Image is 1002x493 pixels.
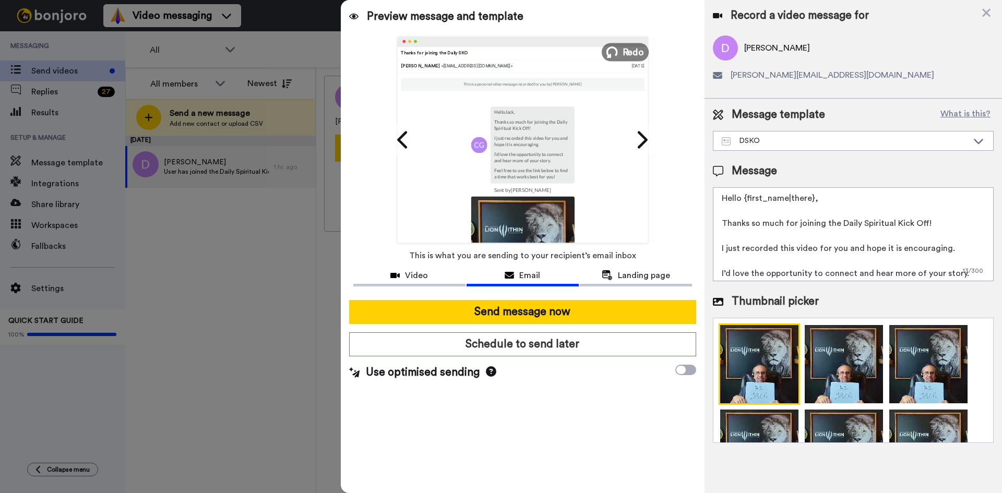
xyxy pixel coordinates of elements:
[349,300,696,324] button: Send message now
[722,136,968,146] div: DSKO
[631,63,644,69] div: [DATE]
[494,151,570,164] p: I’d love the opportunity to connect and hear more of your story.
[494,135,570,148] p: I just recorded this video for you and hope it is encouraging.
[409,244,636,267] span: This is what you are sending to your recipient’s email inbox
[494,109,570,115] p: Hello Jack ,
[732,107,825,123] span: Message template
[405,269,428,282] span: Video
[494,167,570,180] p: Feel free to use the link below to find a time that works best for you!
[519,269,540,282] span: Email
[722,137,731,146] img: Message-temps.svg
[888,323,969,405] img: 9k=
[719,323,800,405] img: 9k=
[471,196,574,299] img: 2Q==
[803,408,885,489] img: 9k=
[731,69,934,81] span: [PERSON_NAME][EMAIL_ADDRESS][DOMAIN_NAME]
[732,294,819,309] span: Thumbnail picker
[494,118,570,131] p: Thanks so much for joining the Daily Spiritual Kick Off!
[937,107,994,123] button: What is this?
[366,365,480,380] span: Use optimised sending
[719,408,800,489] img: 9k=
[888,408,969,489] img: 2Q==
[803,323,885,405] img: 9k=
[349,332,696,356] button: Schedule to send later
[471,137,487,153] img: cg.png
[463,82,582,87] p: This is a personal video message recorded for you by [PERSON_NAME]
[471,183,574,196] td: Sent by [PERSON_NAME]
[618,269,670,282] span: Landing page
[732,163,777,179] span: Message
[401,63,631,69] div: [PERSON_NAME]
[713,187,994,281] textarea: Hello {first_name|there}, Thanks so much for joining the Daily Spiritual Kick Off! I just recorde...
